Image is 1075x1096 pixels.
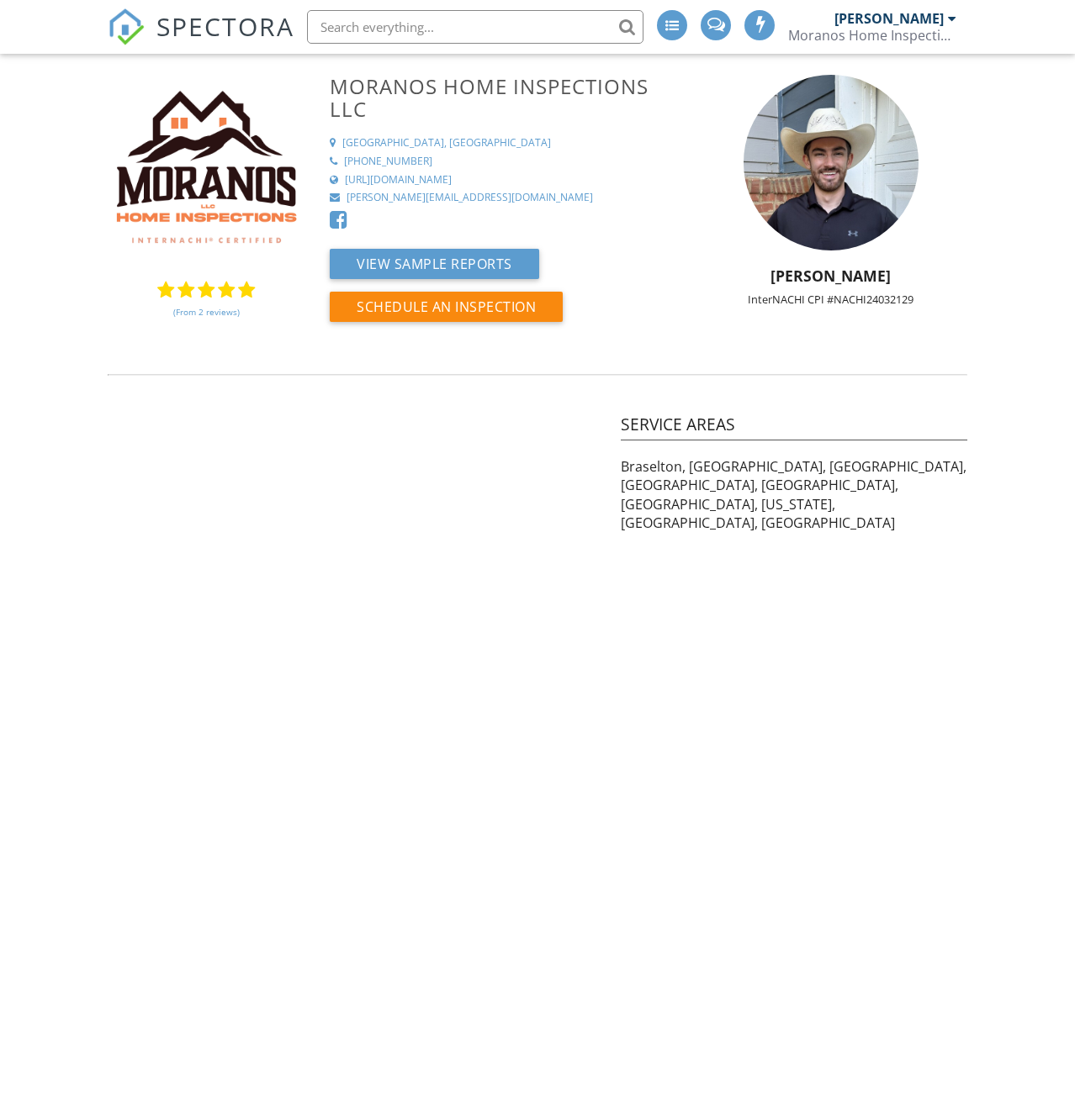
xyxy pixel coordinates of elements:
h5: [PERSON_NAME] [684,267,977,284]
button: View Sample Reports [330,249,539,279]
a: View Sample Reports [330,260,539,278]
a: Schedule an Inspection [330,303,563,321]
div: [GEOGRAPHIC_DATA], [GEOGRAPHIC_DATA] [342,136,551,150]
p: Braselton, [GEOGRAPHIC_DATA], [GEOGRAPHIC_DATA], [GEOGRAPHIC_DATA], [GEOGRAPHIC_DATA], [GEOGRAPHI... [621,457,967,533]
a: [PHONE_NUMBER] [330,155,674,169]
img: The Best Home Inspection Software - Spectora [108,8,145,45]
div: InterNACHI CPI #NACHI24032129 [684,292,977,306]
div: [URL][DOMAIN_NAME] [345,173,452,187]
h3: Moranos Home Inspections LLC [330,75,674,120]
img: moranos-logo.jpg [108,75,305,272]
a: [PERSON_NAME][EMAIL_ADDRESS][DOMAIN_NAME] [330,191,674,205]
img: headshot_2025.jpg [744,75,919,250]
input: Search everything... [307,10,643,44]
div: [PERSON_NAME] [834,10,944,27]
div: [PHONE_NUMBER] [344,155,432,169]
div: Moranos Home Inspections LLC [788,27,956,44]
span: SPECTORA [156,8,294,44]
a: [URL][DOMAIN_NAME] [330,173,674,187]
h4: Service Areas [621,414,967,440]
a: SPECTORA [108,23,294,58]
button: Schedule an Inspection [330,292,563,322]
div: [PERSON_NAME][EMAIL_ADDRESS][DOMAIN_NAME] [347,191,593,205]
a: (From 2 reviews) [173,298,240,326]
